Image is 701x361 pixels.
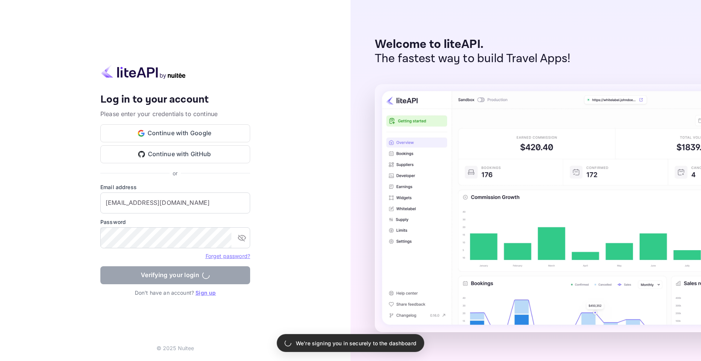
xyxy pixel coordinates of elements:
img: liteapi [100,64,186,79]
p: Welcome to liteAPI. [375,37,571,52]
button: Continue with GitHub [100,145,250,163]
a: Sign up [195,289,216,296]
input: Enter your email address [100,192,250,213]
h4: Log in to your account [100,93,250,106]
p: We're signing you in securely to the dashboard [296,339,416,347]
p: © 2025 Nuitee [157,344,194,352]
p: or [173,169,177,177]
p: Don't have an account? [100,289,250,297]
p: Please enter your credentials to continue [100,109,250,118]
a: Forget password? [206,253,250,259]
label: Email address [100,183,250,191]
button: Continue with Google [100,124,250,142]
a: Forget password? [206,252,250,260]
label: Password [100,218,250,226]
p: The fastest way to build Travel Apps! [375,52,571,66]
button: toggle password visibility [234,230,249,245]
